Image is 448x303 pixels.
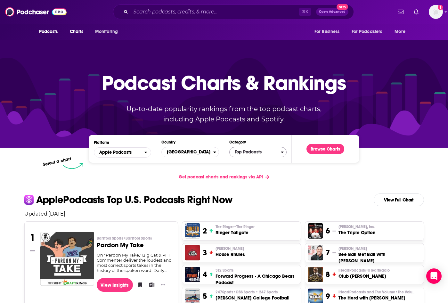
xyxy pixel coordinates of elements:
p: Apple Podcasts Top U.S. Podcasts Right Now [36,195,232,205]
button: Browse Charts [306,144,344,154]
a: Show notifications dropdown [395,6,406,17]
p: Podcast Charts & Rankings [102,62,346,103]
h3: 7 [326,248,330,258]
img: Pardon My Take [40,232,94,286]
button: open menu [94,147,151,158]
span: Podcasts [39,27,58,36]
p: Sinclair, Inc. [338,224,375,229]
h3: 9 [326,291,330,301]
p: Up-to-date popularity rankings from the top podcast charts, including Apple Podcasts and Spotify. [114,104,334,124]
span: 312 Sports [216,268,233,273]
a: [PERSON_NAME]House Rhules [216,246,245,258]
span: For Business [314,27,340,36]
img: Ringer Tailgate [185,223,200,239]
img: User Profile [429,5,443,19]
a: View Insights [97,278,133,292]
span: • iHeartRadio [366,268,390,273]
img: Forward Progress - A Chicago Bears Podcast [185,267,200,282]
button: Add to List [147,280,153,290]
img: The Triple Option [308,223,323,239]
h3: Forward Progress - A Chicago Bears Podcast [216,273,298,286]
span: • The Volume [395,290,418,294]
a: View Full Chart [374,193,424,206]
button: Categories [229,147,287,157]
a: The Ringer•The RingerRinger Tailgate [216,224,255,236]
h3: 2 [203,226,207,236]
h3: 4 [203,270,207,279]
div: Search podcasts, credits, & more... [113,4,354,19]
img: select arrow [63,163,83,169]
h3: Club [PERSON_NAME] [338,273,390,279]
h3: 3 [203,248,207,258]
img: See Ball Get Ball with David Pollack [308,245,323,260]
a: 312 SportsForward Progress - A Chicago Bears Podcast [216,268,298,286]
a: Show notifications dropdown [411,6,421,17]
span: • Barstool Sports [123,236,152,241]
button: Countries [161,147,219,157]
h3: Pardon My Take [97,242,173,249]
span: More [395,27,405,36]
span: Top Podcasts [230,147,281,158]
a: Get podcast charts and rankings via API [174,169,274,185]
svg: Add a profile image [438,5,443,10]
p: iHeartPodcasts • iHeartRadio [338,268,390,273]
p: Select a chart [43,156,72,167]
button: Bookmark Podcast [135,280,142,290]
h3: The Triple Option [338,229,375,236]
a: iHeartPodcasts and The Volume•The VolumeThe Herd with [PERSON_NAME] [338,290,415,301]
span: New [337,4,348,10]
img: House Rhules [185,245,200,260]
img: Club Shay Shay [308,267,323,282]
span: [PERSON_NAME] [338,246,367,251]
a: [PERSON_NAME]See Ball Get Ball with [PERSON_NAME] [338,246,421,264]
div: On "Pardon My Take," Big Cat & PFT Commenter deliver the loudest and most correct sports takes in... [97,252,173,273]
span: Charts [70,27,84,36]
h3: 6 [326,226,330,236]
span: Monitoring [95,27,118,36]
p: David Pollack [338,246,421,251]
button: open menu [347,26,392,38]
h3: Ringer Tailgate [216,229,255,236]
span: • CBS Sports • 247 Sports [233,290,278,294]
span: Apple Podcasts [99,150,132,155]
a: Pardon My Take [40,232,94,285]
p: 312 Sports [216,268,298,273]
p: Updated: [DATE] [19,211,429,217]
button: open menu [35,26,66,38]
button: open menu [310,26,348,38]
h3: The Herd with [PERSON_NAME] [338,295,415,301]
h3: House Rhules [216,251,245,258]
button: Show More Button [159,282,167,288]
span: • The Ringer [234,225,255,229]
span: ⌘ K [299,8,311,16]
p: iHeartPodcasts and The Volume • The Volume [338,290,415,295]
p: Matt Rhule [216,246,245,251]
span: [PERSON_NAME], Inc. [338,224,375,229]
a: Barstool Sports•Barstool SportsPardon My Take [97,236,173,252]
h3: 5 [203,291,207,301]
div: Open Intercom Messenger [426,268,442,284]
span: Get podcast charts and rankings via API [179,174,263,180]
a: Charts [66,26,87,38]
img: apple Icon [24,195,34,204]
span: The Ringer [216,224,255,229]
span: Open Advanced [319,10,346,13]
p: 247Sports • CBS Sports • 247 Sports [216,290,298,295]
p: Barstool Sports • Barstool Sports [97,236,173,241]
span: 247Sports [216,290,278,295]
span: [PERSON_NAME] [216,246,244,251]
a: Podchaser - Follow, Share and Rate Podcasts [5,6,67,18]
span: For Podcasters [352,27,382,36]
span: [GEOGRAPHIC_DATA] [162,147,213,158]
a: [PERSON_NAME], Inc.The Triple Option [338,224,375,236]
h3: 8 [326,270,330,279]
